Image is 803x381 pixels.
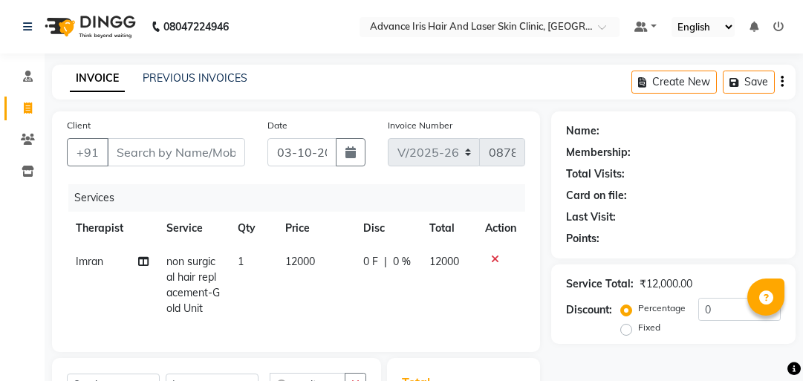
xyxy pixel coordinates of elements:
button: +91 [67,138,108,166]
div: Services [68,184,536,212]
label: Fixed [638,321,660,334]
b: 08047224946 [163,6,229,48]
label: Percentage [638,302,686,315]
button: Create New [631,71,717,94]
div: Card on file: [566,188,627,203]
span: non surgical hair replacement-Gold Unit [166,255,220,315]
div: ₹12,000.00 [640,276,692,292]
span: 12000 [429,255,459,268]
div: Membership: [566,145,631,160]
th: Action [476,212,525,245]
span: 1 [238,255,244,268]
span: Imran [76,255,103,268]
iframe: chat widget [741,322,788,366]
th: Disc [354,212,421,245]
span: 12000 [285,255,315,268]
th: Price [276,212,354,245]
label: Invoice Number [388,119,452,132]
img: logo [38,6,140,48]
input: Search by Name/Mobile/Email/Code [107,138,245,166]
th: Service [157,212,229,245]
span: | [384,254,387,270]
span: 0 F [363,254,378,270]
div: Name: [566,123,599,139]
th: Therapist [67,212,157,245]
div: Points: [566,231,599,247]
a: PREVIOUS INVOICES [143,71,247,85]
div: Last Visit: [566,209,616,225]
div: Service Total: [566,276,634,292]
th: Total [420,212,476,245]
span: 0 % [393,254,411,270]
label: Client [67,119,91,132]
div: Discount: [566,302,612,318]
div: Total Visits: [566,166,625,182]
button: Save [723,71,775,94]
a: INVOICE [70,65,125,92]
label: Date [267,119,287,132]
th: Qty [229,212,276,245]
